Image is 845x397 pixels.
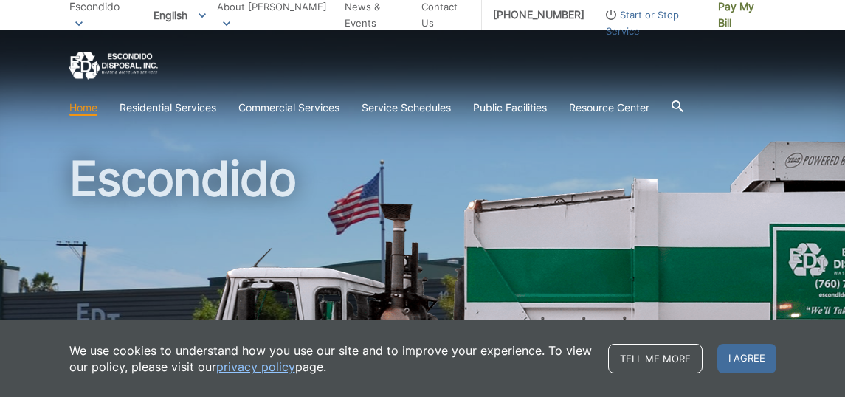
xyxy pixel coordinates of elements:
[216,359,295,375] a: privacy policy
[69,342,593,375] p: We use cookies to understand how you use our site and to improve your experience. To view our pol...
[142,3,217,27] span: English
[608,344,703,373] a: Tell me more
[717,344,776,373] span: I agree
[238,100,339,116] a: Commercial Services
[473,100,547,116] a: Public Facilities
[569,100,649,116] a: Resource Center
[120,100,216,116] a: Residential Services
[69,100,97,116] a: Home
[362,100,451,116] a: Service Schedules
[69,52,158,80] a: EDCD logo. Return to the homepage.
